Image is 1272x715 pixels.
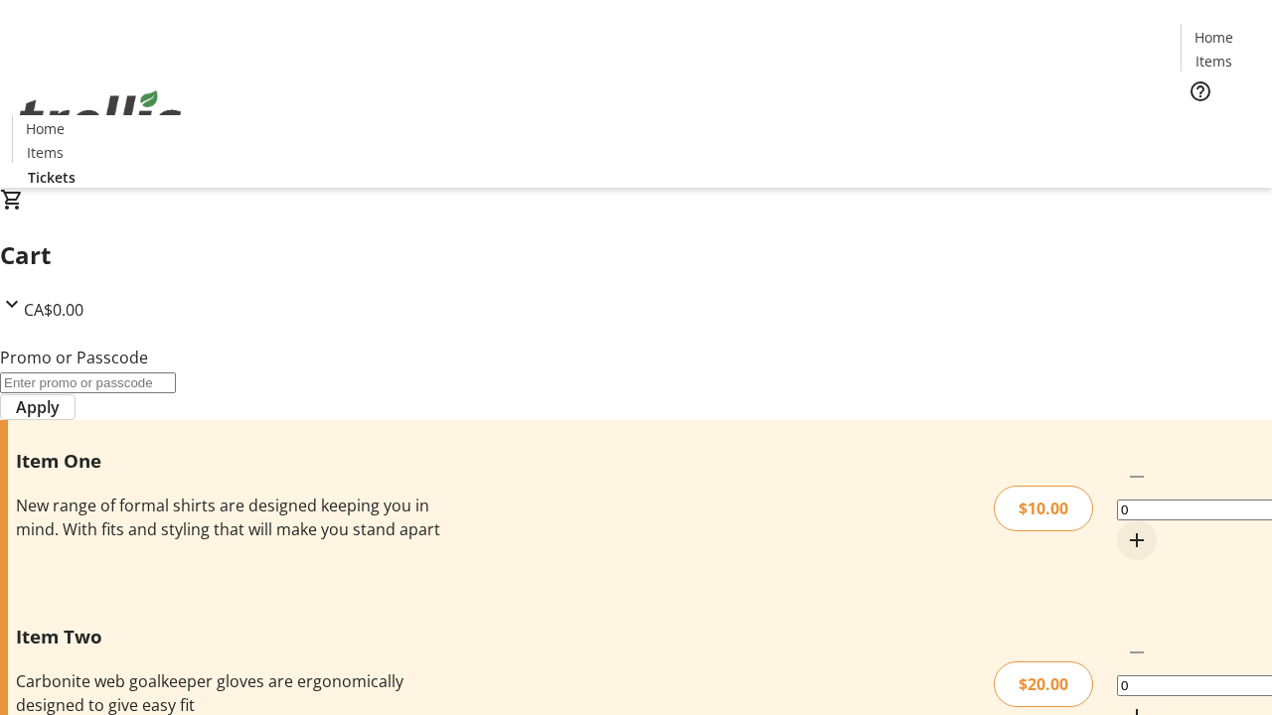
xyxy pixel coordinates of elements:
img: Orient E2E Organization nSBodVTfVw's Logo [12,69,189,168]
div: New range of formal shirts are designed keeping you in mind. With fits and styling that will make... [16,494,450,541]
span: Home [1194,27,1233,48]
span: CA$0.00 [24,299,83,321]
a: Items [13,142,77,163]
span: Home [26,118,65,139]
a: Items [1182,51,1245,71]
span: Tickets [1196,115,1244,136]
a: Tickets [12,167,91,188]
a: Tickets [1181,115,1260,136]
button: Increment by one [1117,520,1157,560]
div: $20.00 [994,661,1093,707]
a: Home [13,118,77,139]
span: Items [27,142,64,163]
span: Apply [16,395,60,419]
span: Tickets [28,167,76,188]
div: $10.00 [994,486,1093,531]
span: Items [1195,51,1232,71]
button: Help [1181,71,1220,111]
h3: Item Two [16,623,450,650]
h3: Item One [16,447,450,475]
a: Home [1182,27,1245,48]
